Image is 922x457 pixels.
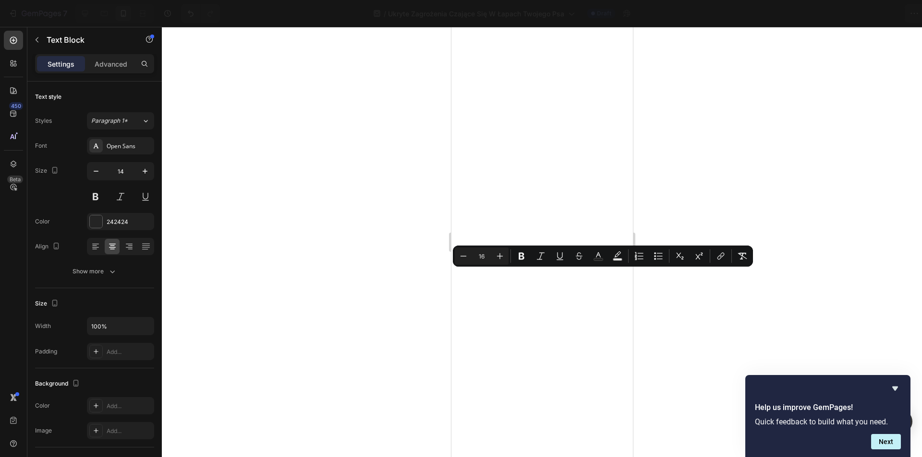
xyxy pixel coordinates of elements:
div: Styles [35,117,52,125]
div: Add... [107,427,152,435]
button: Publish [858,4,898,23]
p: Quick feedback to build what you need. [755,417,901,426]
div: Background [35,377,82,390]
div: Add... [107,402,152,410]
div: Width [35,322,51,330]
div: 242424 [107,218,152,226]
div: Padding [35,347,57,356]
div: Font [35,141,47,150]
p: Text Block [47,34,128,46]
div: Image [35,426,52,435]
span: Draft [597,9,611,18]
p: Settings [48,59,74,69]
h2: Help us improve GemPages! [755,402,901,413]
div: Add... [107,348,152,356]
div: Color [35,401,50,410]
button: Next question [871,434,901,449]
input: Auto [87,317,154,335]
span: Ukryte Zagrożenia Czające Się W Łapach Twojego Psa [388,9,564,19]
button: 7 [4,4,72,23]
span: Paragraph 1* [91,117,128,125]
span: Save [831,10,847,18]
div: Show more [73,267,117,276]
div: Publish [866,9,890,19]
div: Open Sans [107,142,152,151]
div: Color [35,217,50,226]
span: / [384,9,386,19]
button: Save [823,4,854,23]
div: Help us improve GemPages! [755,383,901,449]
p: Advanced [95,59,127,69]
button: Show more [35,263,154,280]
div: Align [35,240,62,253]
button: Hide survey [889,383,901,394]
div: Size [35,297,61,310]
div: Size [35,164,61,177]
div: Text style [35,93,61,101]
div: Undo/Redo [181,4,220,23]
div: Editor contextual toolbar [453,246,753,267]
div: Beta [7,176,23,183]
p: 7 [63,8,67,19]
div: 450 [9,102,23,110]
button: Paragraph 1* [87,112,154,129]
iframe: To enrich screen reader interactions, please activate Accessibility in Grammarly extension settings [451,27,633,457]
